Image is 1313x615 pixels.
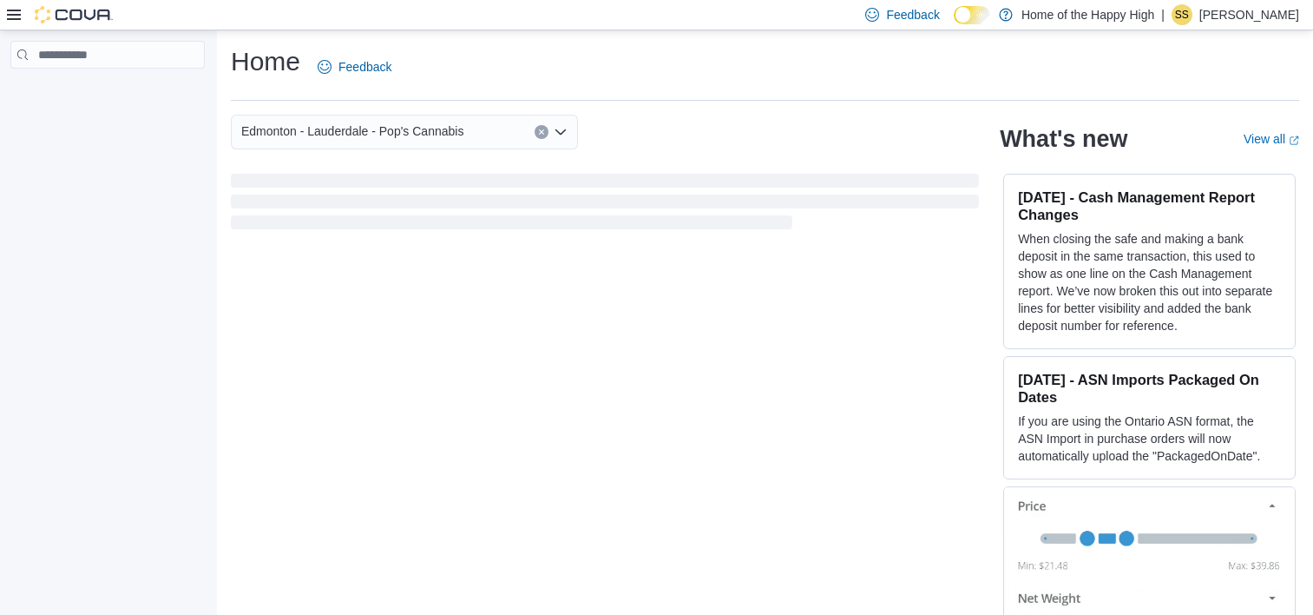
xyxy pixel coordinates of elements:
[554,125,568,139] button: Open list of options
[886,6,939,23] span: Feedback
[311,50,398,84] a: Feedback
[954,6,990,24] input: Dark Mode
[1199,4,1299,25] p: [PERSON_NAME]
[10,72,205,114] nav: Complex example
[1289,136,1299,146] svg: External link
[1018,188,1281,223] h3: [DATE] - Cash Management Report Changes
[1244,132,1299,146] a: View allExternal link
[231,44,300,79] h1: Home
[35,6,113,23] img: Cova
[1021,4,1154,25] p: Home of the Happy High
[338,58,391,76] span: Feedback
[231,177,979,233] span: Loading
[241,121,463,142] span: Edmonton - Lauderdale - Pop's Cannabis
[1018,371,1281,406] h3: [DATE] - ASN Imports Packaged On Dates
[1018,230,1281,334] p: When closing the safe and making a bank deposit in the same transaction, this used to show as one...
[535,125,548,139] button: Clear input
[1161,4,1165,25] p: |
[1172,4,1192,25] div: Shawn Scolack
[1175,4,1189,25] span: SS
[1000,125,1127,153] h2: What's new
[1018,413,1281,465] p: If you are using the Ontario ASN format, the ASN Import in purchase orders will now automatically...
[954,24,955,25] span: Dark Mode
